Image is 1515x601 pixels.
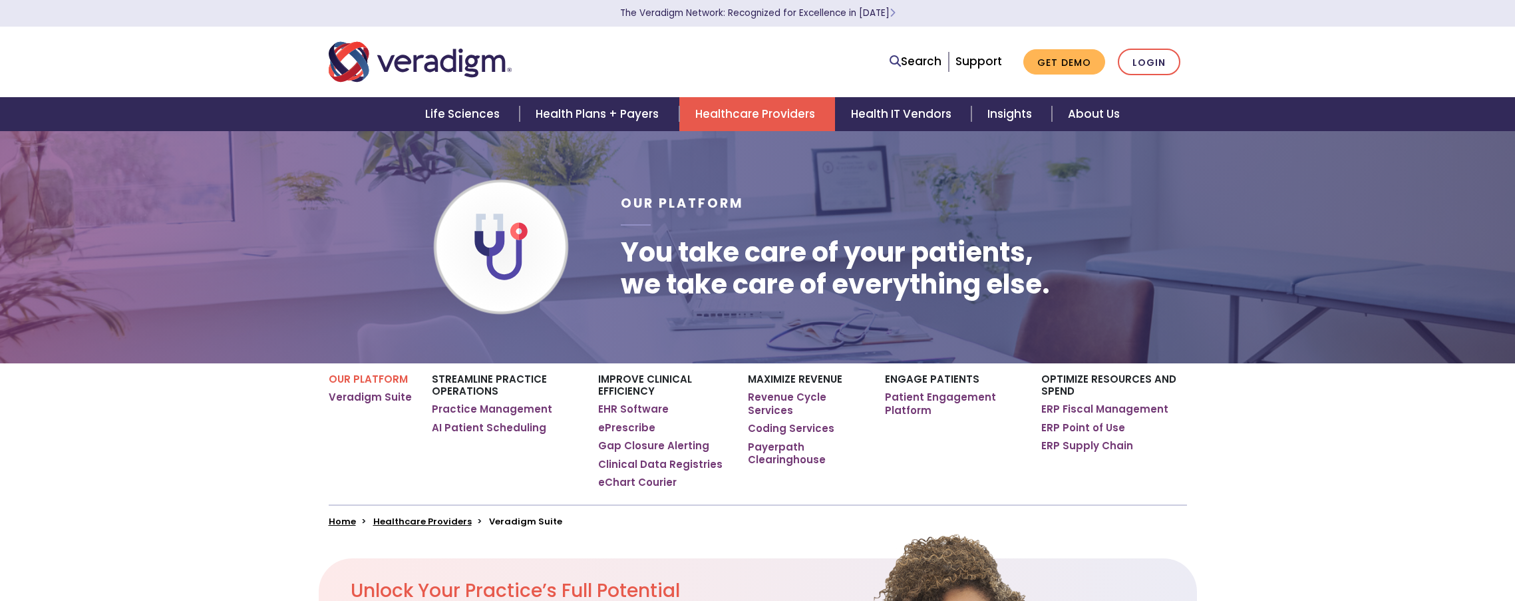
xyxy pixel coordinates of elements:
[748,441,864,467] a: Payerpath Clearinghouse
[1118,49,1180,76] a: Login
[329,391,412,404] a: Veradigm Suite
[971,97,1052,131] a: Insights
[885,391,1021,417] a: Patient Engagement Platform
[329,515,356,528] a: Home
[621,194,744,212] span: Our Platform
[1041,421,1125,435] a: ERP Point of Use
[1041,403,1168,416] a: ERP Fiscal Management
[598,403,669,416] a: EHR Software
[598,476,677,489] a: eChart Courier
[373,515,472,528] a: Healthcare Providers
[432,421,546,435] a: AI Patient Scheduling
[409,97,520,131] a: Life Sciences
[1052,97,1136,131] a: About Us
[955,53,1002,69] a: Support
[329,40,512,84] img: Veradigm logo
[1041,439,1133,453] a: ERP Supply Chain
[1023,49,1105,75] a: Get Demo
[890,53,941,71] a: Search
[748,422,834,435] a: Coding Services
[598,458,723,471] a: Clinical Data Registries
[679,97,835,131] a: Healthcare Providers
[890,7,896,19] span: Learn More
[432,403,552,416] a: Practice Management
[621,236,1050,300] h1: You take care of your patients, we take care of everything else.
[598,439,709,453] a: Gap Closure Alerting
[520,97,679,131] a: Health Plans + Payers
[620,7,896,19] a: The Veradigm Network: Recognized for Excellence in [DATE]Learn More
[835,97,971,131] a: Health IT Vendors
[598,421,655,435] a: ePrescribe
[748,391,864,417] a: Revenue Cycle Services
